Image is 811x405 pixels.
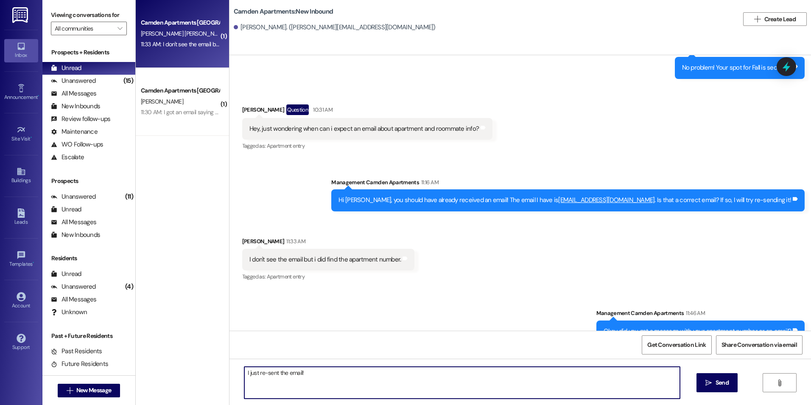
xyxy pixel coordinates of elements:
span: New Message [76,386,111,395]
div: Unread [51,205,81,214]
a: Buildings [4,164,38,187]
input: All communities [55,22,113,35]
a: Support [4,331,38,354]
i:  [117,25,122,32]
div: All Messages [51,89,96,98]
i:  [705,380,712,386]
img: ResiDesk Logo [12,7,30,23]
div: New Inbounds [51,231,100,239]
b: Camden Apartments: New Inbound [234,7,333,16]
span: Share Conversation via email [722,340,797,349]
div: Prospects + Residents [42,48,135,57]
i:  [776,380,783,386]
a: Inbox [4,39,38,62]
div: Unanswered [51,282,96,291]
div: Future Residents [51,360,108,368]
span: • [38,93,39,99]
div: Management Camden Apartments [596,309,805,321]
div: Hi [PERSON_NAME], you should have already received an email! The email I have is . Is that a corr... [338,196,791,205]
div: Camden Apartments [GEOGRAPHIC_DATA] [141,86,219,95]
div: 10:31 AM [311,105,333,114]
div: No problem! Your spot for Fall is secured! [682,63,791,72]
div: Unanswered [51,192,96,201]
a: Account [4,290,38,312]
div: Tagged as: [242,140,492,152]
span: • [31,135,32,141]
div: Okay did you get a message with your apartment number or an email? [604,327,791,336]
i:  [754,16,761,22]
div: Escalate [51,153,84,162]
textarea: I just re-sent the email [244,367,680,399]
div: [PERSON_NAME] [242,237,415,249]
button: Share Conversation via email [716,335,803,354]
div: Camden Apartments [GEOGRAPHIC_DATA] [141,18,219,27]
div: Review follow-ups [51,115,110,124]
a: Leads [4,206,38,229]
a: [EMAIL_ADDRESS][DOMAIN_NAME] [558,196,654,204]
div: Management Camden Apartments [331,178,805,190]
button: Get Conversation Link [642,335,711,354]
a: Site Visit • [4,123,38,146]
div: (11) [123,190,135,203]
span: [PERSON_NAME] [141,98,183,105]
div: Unknown [51,308,87,317]
button: Send [696,373,738,392]
span: Create Lead [764,15,796,24]
span: • [33,260,34,266]
span: [PERSON_NAME] [PERSON_NAME] [141,30,227,37]
div: I don't see the email but i did find the apartment number. [249,255,401,264]
div: [PERSON_NAME] [242,104,492,118]
div: Past + Future Residents [42,332,135,340]
span: Apartment entry [267,142,305,149]
div: Hey, just wondering when can i expect an email about apartment and roommate info? [249,124,479,133]
div: Maintenance [51,127,98,136]
span: Apartment entry [267,273,305,280]
div: 11:30 AM: I got an email saying that they approved it! Thank you! [141,108,297,116]
div: Unanswered [51,76,96,85]
div: (4) [123,280,135,293]
div: Unread [51,270,81,278]
div: WO Follow-ups [51,140,103,149]
label: Viewing conversations for [51,8,127,22]
div: Prospects [42,177,135,186]
div: 11:33 AM: I don't see the email but i did find the apartment number. [141,40,302,48]
div: [PERSON_NAME]. ([PERSON_NAME][EMAIL_ADDRESS][DOMAIN_NAME]) [234,23,436,32]
button: New Message [58,384,120,397]
div: Tagged as: [242,270,415,283]
span: Send [716,378,729,387]
div: 11:33 AM [284,237,305,246]
div: Question [286,104,309,115]
div: Past Residents [51,347,102,356]
div: Residents [42,254,135,263]
span: Get Conversation Link [647,340,706,349]
div: 11:16 AM [419,178,439,187]
button: Create Lead [743,12,807,26]
div: New Inbounds [51,102,100,111]
div: Unread [51,64,81,73]
div: (15) [121,74,135,87]
div: All Messages [51,295,96,304]
div: 11:46 AM [684,309,705,318]
div: All Messages [51,218,96,227]
i:  [67,387,73,394]
a: Templates • [4,248,38,271]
